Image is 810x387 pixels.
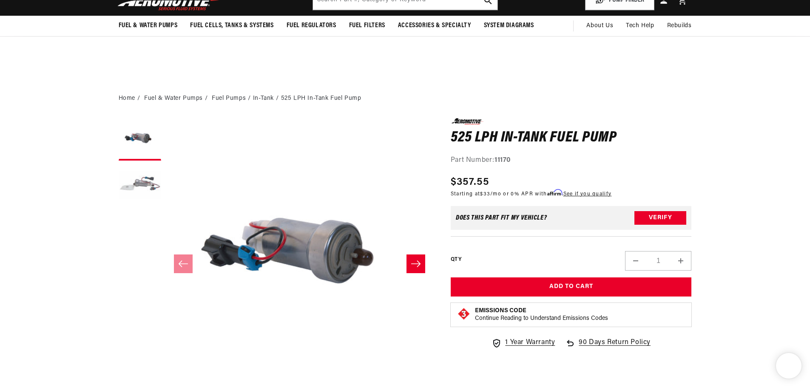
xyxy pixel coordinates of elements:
[253,94,281,103] li: In-Tank
[451,256,461,263] label: QTY
[406,254,425,273] button: Slide right
[495,157,511,164] strong: 11170
[119,94,135,103] a: Home
[174,254,193,273] button: Slide left
[451,277,692,297] button: Add to Cart
[119,118,161,161] button: Load image 1 in gallery view
[586,23,613,29] span: About Us
[667,21,692,31] span: Rebuilds
[475,307,608,322] button: Emissions CodeContinue Reading to Understand Emissions Codes
[477,16,540,36] summary: System Diagrams
[280,16,343,36] summary: Fuel Regulators
[451,155,692,166] div: Part Number:
[119,165,161,207] button: Load image 2 in gallery view
[287,21,336,30] span: Fuel Regulators
[475,315,608,322] p: Continue Reading to Understand Emissions Codes
[484,21,534,30] span: System Diagrams
[456,215,547,221] div: Does This part fit My vehicle?
[580,16,620,36] a: About Us
[451,190,611,198] p: Starting at /mo or 0% APR with .
[112,16,184,36] summary: Fuel & Water Pumps
[184,16,280,36] summary: Fuel Cells, Tanks & Systems
[457,307,471,321] img: Emissions code
[451,131,692,145] h1: 525 LPH In-Tank Fuel Pump
[144,94,203,103] a: Fuel & Water Pumps
[343,16,392,36] summary: Fuel Filters
[119,21,178,30] span: Fuel & Water Pumps
[634,211,686,225] button: Verify
[505,337,555,348] span: 1 Year Warranty
[480,192,490,197] span: $33
[661,16,698,36] summary: Rebuilds
[451,175,489,190] span: $357.55
[212,94,246,103] a: Fuel Pumps
[492,337,555,348] a: 1 Year Warranty
[547,189,562,196] span: Affirm
[349,21,385,30] span: Fuel Filters
[475,308,526,314] strong: Emissions Code
[398,21,471,30] span: Accessories & Specialty
[620,16,660,36] summary: Tech Help
[579,337,651,357] span: 90 Days Return Policy
[626,21,654,31] span: Tech Help
[119,94,692,103] nav: breadcrumbs
[565,337,651,357] a: 90 Days Return Policy
[392,16,477,36] summary: Accessories & Specialty
[281,94,361,103] li: 525 LPH In-Tank Fuel Pump
[563,192,611,197] a: See if you qualify - Learn more about Affirm Financing (opens in modal)
[190,21,273,30] span: Fuel Cells, Tanks & Systems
